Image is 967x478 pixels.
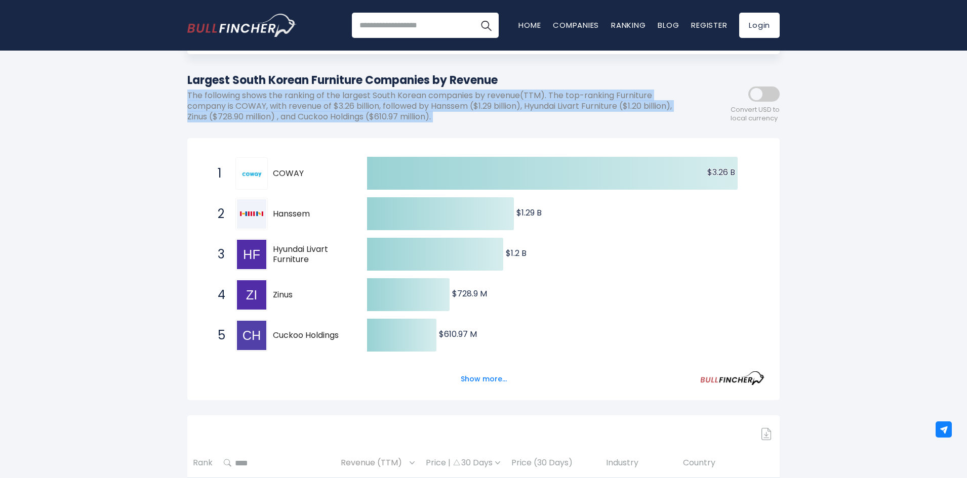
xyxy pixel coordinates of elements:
[600,448,677,478] th: Industry
[516,207,542,219] text: $1.29 B
[213,246,223,263] span: 3
[213,327,223,344] span: 5
[506,448,600,478] th: Price (30 Days)
[187,72,689,89] h1: Largest South Korean Furniture Companies by Revenue
[731,106,780,123] span: Convert USD to local currency
[426,458,500,468] div: Price | 30 Days
[213,205,223,223] span: 2
[518,20,541,30] a: Home
[455,371,513,387] button: Show more...
[677,448,780,478] th: Country
[273,168,349,179] span: COWAY
[237,159,266,188] img: COWAY
[187,448,218,478] th: Rank
[237,240,266,269] img: Hyundai Livart Furniture
[439,328,477,340] text: $610.97 M
[187,91,689,122] p: The following shows the ranking of the largest South Korean companies by revenue(TTM). The top-ra...
[273,330,349,341] span: Cuckoo Holdings
[273,209,349,220] span: Hanssem
[553,20,599,30] a: Companies
[237,199,266,229] img: Hanssem
[691,20,727,30] a: Register
[187,14,296,37] a: Go to homepage
[341,455,407,471] span: Revenue (TTM)
[452,288,487,299] text: $728.9 M
[187,14,297,37] img: Bullfincher logo
[473,13,499,38] button: Search
[658,20,679,30] a: Blog
[739,13,780,38] a: Login
[506,247,527,259] text: $1.2 B
[611,20,646,30] a: Ranking
[273,290,349,300] span: Zinus
[237,321,266,350] img: Cuckoo Holdings
[213,286,223,303] span: 4
[707,166,735,178] text: $3.26 B
[273,244,349,266] span: Hyundai Livart Furniture
[237,280,266,310] img: Zinus
[213,165,223,182] span: 1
